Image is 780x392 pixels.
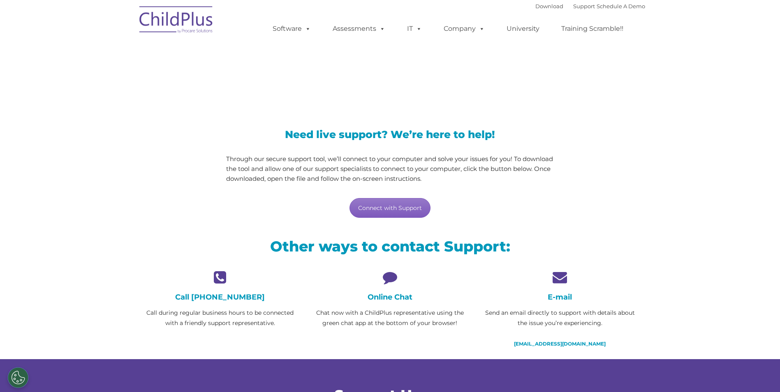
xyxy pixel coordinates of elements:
[311,293,469,302] h4: Online Chat
[514,341,606,347] a: [EMAIL_ADDRESS][DOMAIN_NAME]
[226,154,554,184] p: Through our secure support tool, we’ll connect to your computer and solve your issues for you! To...
[141,308,299,328] p: Call during regular business hours to be connected with a friendly support representative.
[435,21,493,37] a: Company
[399,21,430,37] a: IT
[226,129,554,140] h3: Need live support? We’re here to help!
[141,59,449,84] span: LiveSupport with SplashTop
[311,308,469,328] p: Chat now with a ChildPlus representative using the green chat app at the bottom of your browser!
[141,293,299,302] h4: Call [PHONE_NUMBER]
[498,21,548,37] a: University
[481,293,639,302] h4: E-mail
[553,21,632,37] a: Training Scramble!!
[264,21,319,37] a: Software
[739,353,780,392] iframe: Chat Widget
[349,198,431,218] a: Connect with Support
[8,367,28,388] button: Cookies Settings
[141,237,639,256] h2: Other ways to contact Support:
[481,308,639,328] p: Send an email directly to support with details about the issue you’re experiencing.
[535,3,645,9] font: |
[535,3,563,9] a: Download
[573,3,595,9] a: Support
[597,3,645,9] a: Schedule A Demo
[135,0,218,42] img: ChildPlus by Procare Solutions
[324,21,393,37] a: Assessments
